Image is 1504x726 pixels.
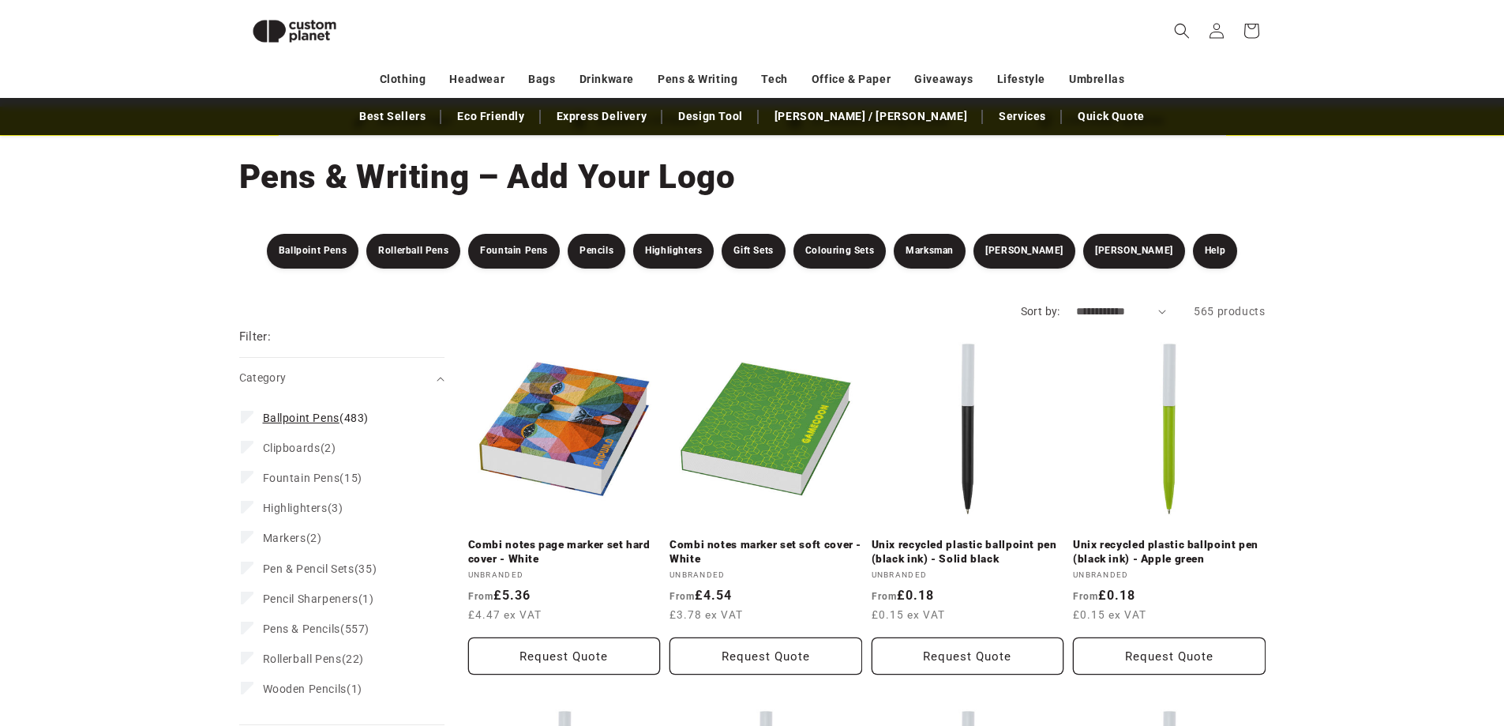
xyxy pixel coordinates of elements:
[914,66,973,93] a: Giveaways
[263,501,343,515] span: (3)
[263,532,306,544] span: Markers
[468,234,560,269] a: Fountain Pens
[872,638,1064,675] button: Request Quote
[1194,305,1265,318] span: 565 products
[263,411,369,425] span: (483)
[549,103,655,130] a: Express Delivery
[263,562,377,576] span: (35)
[449,66,504,93] a: Headwear
[669,538,862,566] a: Combi notes marker set soft cover - White
[263,653,342,665] span: Rollerball Pens
[449,103,532,130] a: Eco Friendly
[208,234,1297,269] nav: Pens & Writing Filters
[239,156,1266,198] h1: Pens & Writing – Add Your Logo
[263,592,358,605] span: Pencil Sharpeners
[579,66,634,93] a: Drinkware
[263,531,322,545] span: (2)
[669,638,862,675] button: Request Quote
[263,652,364,666] span: (22)
[1021,305,1060,318] label: Sort by:
[722,234,785,269] a: Gift Sets
[1165,13,1199,48] summary: Search
[1073,638,1266,675] button: Request Quote
[263,502,328,514] span: Highlighters
[263,683,347,695] span: Wooden Pencils
[670,103,751,130] a: Design Tool
[793,234,886,269] a: Colouring Sets
[380,66,426,93] a: Clothing
[1069,66,1124,93] a: Umbrellas
[1083,234,1185,269] a: [PERSON_NAME]
[973,234,1075,269] a: [PERSON_NAME]
[366,234,460,269] a: Rollerball Pens
[263,682,362,696] span: (1)
[767,103,975,130] a: [PERSON_NAME] / [PERSON_NAME]
[263,622,369,636] span: (557)
[263,441,336,455] span: (2)
[528,66,555,93] a: Bags
[263,623,340,635] span: Pens & Pencils
[351,103,433,130] a: Best Sellers
[239,371,287,384] span: Category
[263,562,354,575] span: Pen & Pencil Sets
[997,66,1045,93] a: Lifestyle
[239,6,350,56] img: Custom Planet
[468,538,661,566] a: Combi notes page marker set hard cover - White
[468,638,661,675] button: Request Quote
[1240,555,1504,726] iframe: Chat Widget
[812,66,891,93] a: Office & Paper
[1070,103,1153,130] a: Quick Quote
[1193,234,1237,269] a: Help
[239,358,444,398] summary: Category (0 selected)
[263,412,339,424] span: Ballpoint Pens
[761,66,787,93] a: Tech
[267,234,358,269] a: Ballpoint Pens
[894,234,966,269] a: Marksman
[263,442,321,454] span: Clipboards
[263,592,374,606] span: (1)
[1073,538,1266,566] a: Unix recycled plastic ballpoint pen (black ink) - Apple green
[239,328,272,346] h2: Filter:
[263,471,362,485] span: (15)
[263,472,340,484] span: Fountain Pens
[872,538,1064,566] a: Unix recycled plastic ballpoint pen (black ink) - Solid black
[991,103,1054,130] a: Services
[568,234,625,269] a: Pencils
[658,66,737,93] a: Pens & Writing
[633,234,714,269] a: Highlighters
